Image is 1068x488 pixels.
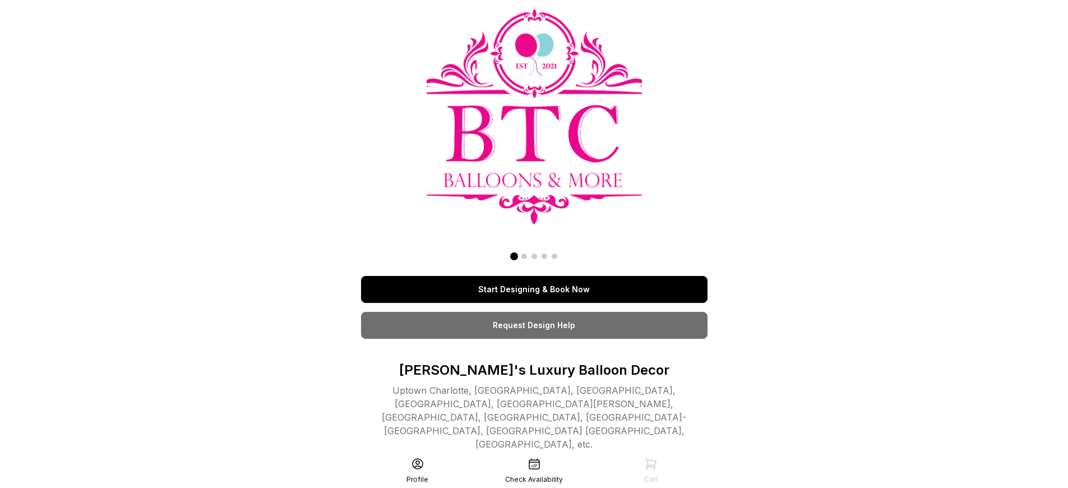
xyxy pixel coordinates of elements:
[505,475,563,484] div: Check Availability
[361,276,708,303] a: Start Designing & Book Now
[361,312,708,339] a: Request Design Help
[361,361,708,379] p: [PERSON_NAME]'s Luxury Balloon Decor
[406,475,428,484] div: Profile
[644,475,658,484] div: Cart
